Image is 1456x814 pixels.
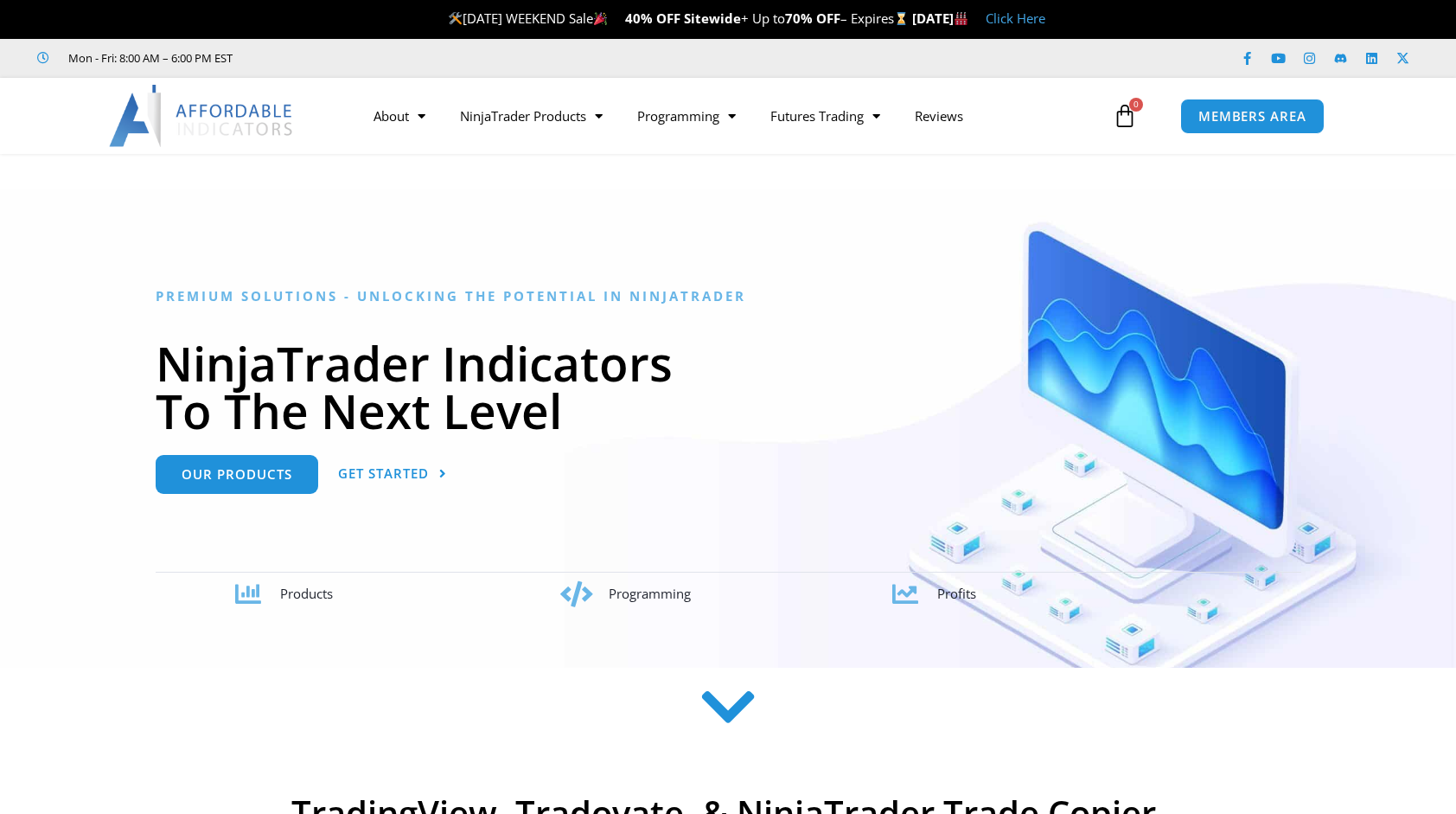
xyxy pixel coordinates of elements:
[897,96,980,136] a: Reviews
[937,585,976,602] span: Profits
[986,10,1045,27] a: Click Here
[753,96,897,136] a: Futures Trading
[955,12,967,25] img: 🏭
[1180,99,1325,134] a: MEMBERS AREA
[609,585,691,602] span: Programming
[1129,98,1143,112] span: 0
[64,48,233,68] span: Mon - Fri: 8:00 AM – 6:00 PM EST
[338,467,429,480] span: Get Started
[895,12,908,25] img: ⌛
[1087,91,1163,141] a: 0
[338,455,447,494] a: Get Started
[257,49,516,67] iframe: Customer reviews powered by Trustpilot
[109,85,295,147] img: LogoAI | Affordable Indicators – NinjaTrader
[625,10,741,27] strong: 40% OFF Sitewide
[620,96,753,136] a: Programming
[443,96,620,136] a: NinjaTrader Products
[785,10,840,27] strong: 70% OFF
[912,10,968,27] strong: [DATE]
[280,585,333,602] span: Products
[356,96,1108,136] nav: Menu
[356,96,443,136] a: About
[156,288,1301,304] h6: Premium Solutions - Unlocking the Potential in NinjaTrader
[156,339,1301,434] h1: NinjaTrader Indicators To The Next Level
[448,10,912,27] span: [DATE] WEEKEND Sale + Up to – Expires
[449,12,462,25] img: 🛠️
[594,12,607,25] img: 🎉
[156,455,318,494] a: Our Products
[182,468,292,481] span: Our Products
[1198,110,1306,123] span: MEMBERS AREA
